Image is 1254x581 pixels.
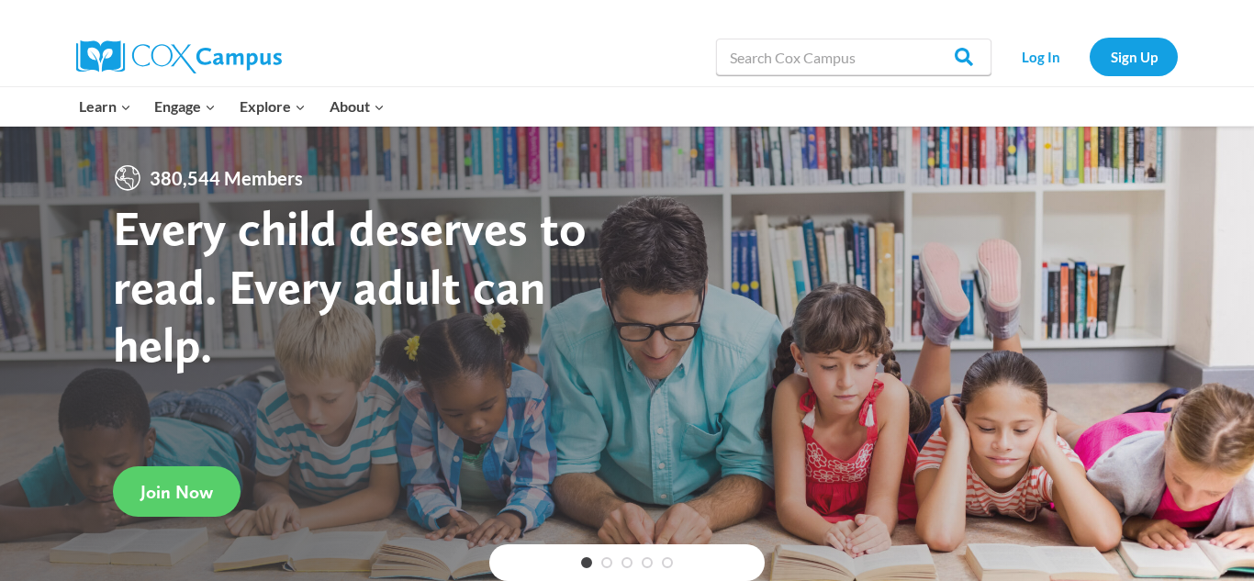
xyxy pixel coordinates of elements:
[642,557,653,568] a: 4
[1090,38,1178,75] a: Sign Up
[330,95,385,118] span: About
[113,198,587,374] strong: Every child deserves to read. Every adult can help.
[662,557,673,568] a: 5
[601,557,612,568] a: 2
[621,557,633,568] a: 3
[79,95,131,118] span: Learn
[240,95,306,118] span: Explore
[140,481,213,503] span: Join Now
[716,39,991,75] input: Search Cox Campus
[76,40,282,73] img: Cox Campus
[113,466,241,517] a: Join Now
[67,87,396,126] nav: Primary Navigation
[142,163,310,193] span: 380,544 Members
[581,557,592,568] a: 1
[1001,38,1178,75] nav: Secondary Navigation
[1001,38,1080,75] a: Log In
[154,95,216,118] span: Engage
